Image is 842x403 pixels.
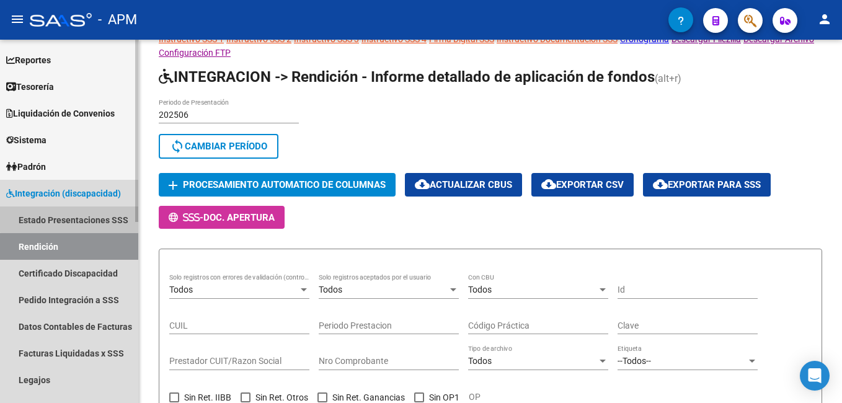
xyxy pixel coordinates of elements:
span: Todos [468,356,492,366]
mat-icon: menu [10,12,25,27]
span: - [169,212,203,223]
button: -Doc. Apertura [159,206,285,229]
span: Sistema [6,133,47,147]
mat-icon: add [166,178,180,193]
span: Todos [319,285,342,294]
mat-icon: person [817,12,832,27]
button: Actualizar CBUs [405,173,522,196]
div: Open Intercom Messenger [800,361,830,391]
button: Cambiar Período [159,134,278,159]
button: Exportar CSV [531,173,634,196]
mat-icon: sync [170,139,185,154]
span: (alt+r) [655,73,681,84]
p: - - - - - - - - [159,32,822,60]
span: Exportar para SSS [653,179,761,190]
mat-icon: cloud_download [541,177,556,192]
mat-icon: cloud_download [653,177,668,192]
span: Cambiar Período [170,141,267,152]
span: Todos [169,285,193,294]
span: Tesorería [6,80,54,94]
span: Padrón [6,160,46,174]
button: Exportar para SSS [643,173,771,196]
span: Liquidación de Convenios [6,107,115,120]
span: Procesamiento automatico de columnas [183,180,386,191]
span: - APM [98,6,137,33]
button: Procesamiento automatico de columnas [159,173,396,196]
span: Todos [468,285,492,294]
span: --Todos-- [618,356,651,366]
span: Exportar CSV [541,179,624,190]
span: Integración (discapacidad) [6,187,121,200]
span: Doc. Apertura [203,212,275,223]
span: Reportes [6,53,51,67]
mat-icon: cloud_download [415,177,430,192]
span: INTEGRACION -> Rendición - Informe detallado de aplicación de fondos [159,68,655,86]
span: Actualizar CBUs [415,179,512,190]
